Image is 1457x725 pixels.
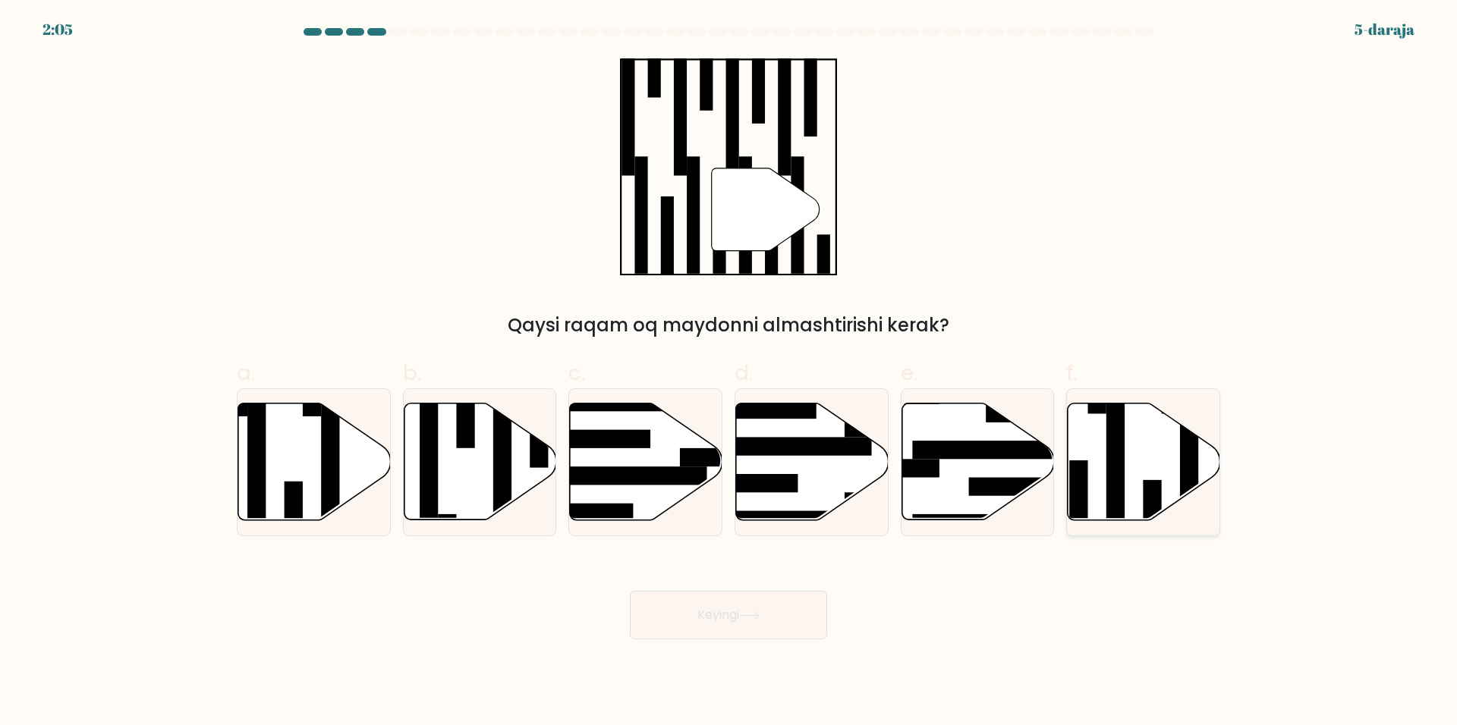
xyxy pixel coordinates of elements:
ya-tr-span: f. [1066,358,1077,388]
ya-tr-span: Qaysi raqam oq maydonni almashtirishi kerak? [508,312,949,337]
g: " [712,168,820,251]
ya-tr-span: b. [403,358,421,388]
ya-tr-span: e. [901,358,917,388]
ya-tr-span: Keyingi [697,606,739,623]
ya-tr-span: c. [568,358,585,388]
ya-tr-span: a. [237,358,255,388]
button: Keyingi [630,591,827,639]
div: 2:05 [42,18,73,41]
ya-tr-span: d. [735,358,753,388]
ya-tr-span: 5-daraja [1355,19,1415,39]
